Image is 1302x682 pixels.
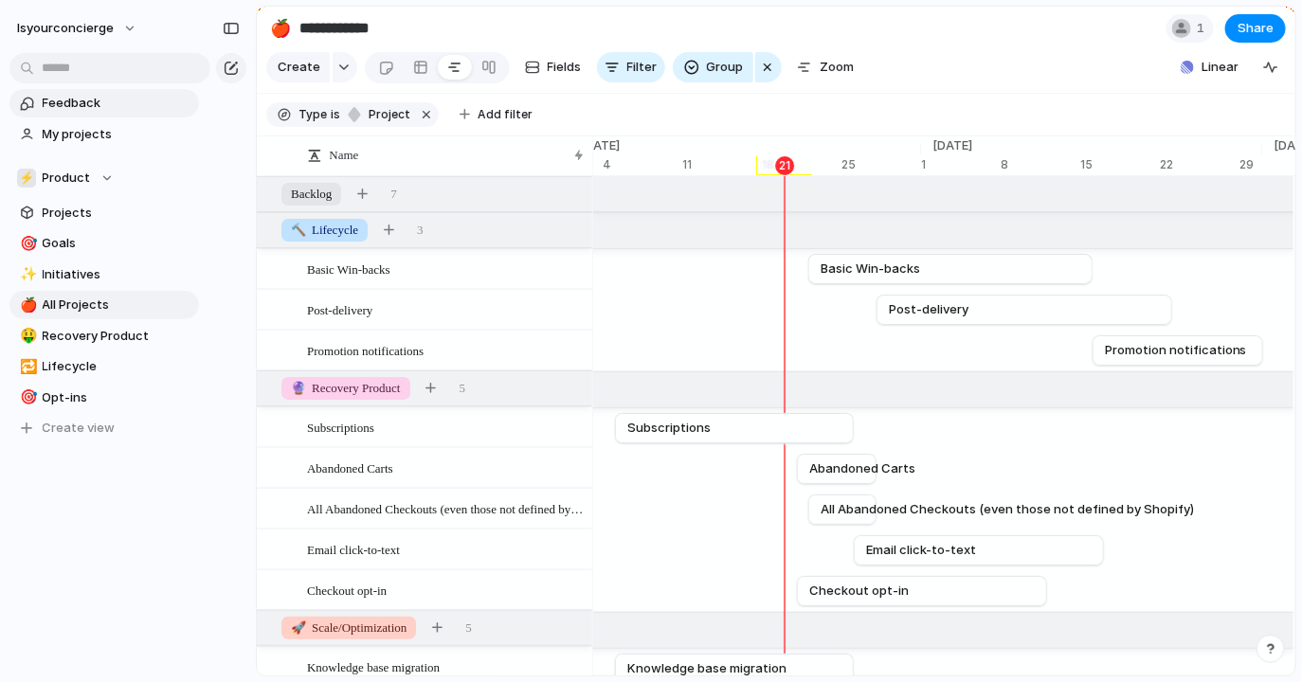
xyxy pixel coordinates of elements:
[1105,341,1247,360] span: Promotion notifications
[291,185,332,204] span: Backlog
[20,325,33,347] div: 🤑
[270,15,291,41] div: 🍎
[889,296,1160,324] a: Post-delivery
[43,125,192,144] span: My projects
[307,538,400,560] span: Email click-to-text
[43,388,192,407] span: Opt-ins
[821,260,920,278] span: Basic Win-backs
[9,120,199,149] a: My projects
[17,388,36,407] button: 🎯
[20,295,33,316] div: 🍎
[265,13,296,44] button: 🍎
[809,577,1035,605] a: Checkout opt-in
[43,265,192,284] span: Initiatives
[889,300,968,319] span: Post-delivery
[820,58,854,77] span: Zoom
[9,199,199,227] a: Projects
[363,106,410,123] span: project
[291,620,306,635] span: 🚀
[9,291,199,319] a: 🍎All Projects
[1197,19,1210,38] span: 1
[20,356,33,378] div: 🔁
[9,352,199,381] a: 🔁Lifecycle
[342,104,414,125] button: project
[1202,58,1239,77] span: Linear
[9,89,199,117] a: Feedback
[1238,19,1274,38] span: Share
[266,52,330,82] button: Create
[841,156,921,173] div: 25
[789,52,861,82] button: Zoom
[20,263,33,285] div: ✨
[775,156,794,175] div: 21
[291,221,358,240] span: Lifecycle
[307,298,372,320] span: Post-delivery
[43,169,91,188] span: Product
[17,234,36,253] button: 🎯
[331,106,340,123] span: is
[17,357,36,376] button: 🔁
[307,655,440,677] span: Knowledge base migration
[809,455,864,483] a: Abandoned Carts
[307,339,424,361] span: Promotion notifications
[517,52,589,82] button: Fields
[821,495,864,524] a: All Abandoned Checkouts (even those not defined by Shopify)
[673,52,753,82] button: Group
[627,58,658,77] span: Filter
[17,19,114,38] span: isyourconcierge
[291,619,407,637] span: Scale/Optimization
[17,296,36,314] button: 🍎
[866,541,976,560] span: Email click-to-text
[921,136,984,155] span: [DATE]
[9,322,199,350] a: 🤑Recovery Product
[390,185,397,204] span: 7
[43,234,192,253] span: Goals
[17,169,36,188] div: ⚡
[291,223,306,237] span: 🔨
[43,94,192,113] span: Feedback
[43,357,192,376] span: Lifecycle
[17,265,36,284] button: ✨
[307,416,374,438] span: Subscriptions
[9,260,199,289] a: ✨Initiatives
[43,296,192,314] span: All Projects
[821,500,1194,519] span: All Abandoned Checkouts (even those not defined by Shopify)
[9,414,199,442] button: Create view
[1001,156,1080,173] div: 8
[9,384,199,412] a: 🎯Opt-ins
[921,156,1001,173] div: 1
[809,582,909,601] span: Checkout opt-in
[43,419,116,438] span: Create view
[597,52,665,82] button: Filter
[548,58,582,77] span: Fields
[307,457,393,478] span: Abandoned Carts
[1239,156,1262,173] div: 29
[291,381,306,395] span: 🔮
[291,379,401,398] span: Recovery Product
[1105,336,1251,365] a: Promotion notifications
[9,229,199,258] div: 🎯Goals
[866,536,1092,565] a: Email click-to-text
[1080,156,1160,173] div: 15
[1160,156,1239,173] div: 22
[298,106,327,123] span: Type
[43,204,192,223] span: Projects
[682,156,762,173] div: 11
[307,497,586,519] span: All Abandoned Checkouts (even those not defined by Shopify)
[627,414,841,442] a: Subscriptions
[278,58,320,77] span: Create
[821,255,1080,283] a: Basic Win-backs
[809,459,915,478] span: Abandoned Carts
[627,419,711,438] span: Subscriptions
[17,327,36,346] button: 🤑
[327,104,344,125] button: is
[417,221,424,240] span: 3
[569,136,631,155] span: [DATE]
[20,386,33,408] div: 🎯
[460,379,466,398] span: 5
[1173,53,1246,81] button: Linear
